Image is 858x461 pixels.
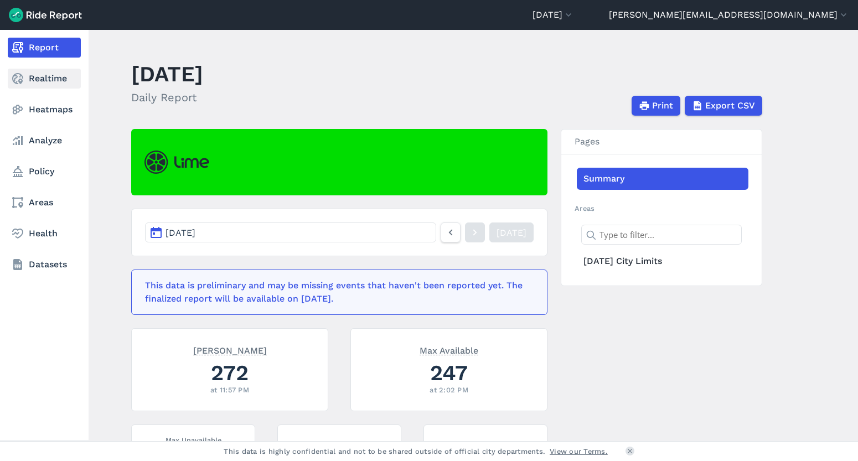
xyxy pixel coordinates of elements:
a: Areas [8,193,81,213]
span: Start Trips [322,439,358,450]
a: Datasets [8,255,81,274]
button: [PERSON_NAME][EMAIL_ADDRESS][DOMAIN_NAME] [609,8,849,22]
span: Print [652,99,673,112]
span: Trips Per Vehicle [457,439,514,450]
a: [DATE] City Limits [577,250,748,272]
button: [DATE] [145,222,436,242]
span: Export CSV [705,99,755,112]
a: Analyze [8,131,81,151]
div: 247 [364,358,534,388]
button: [DATE] [533,8,574,22]
div: at 2:02 PM [364,385,534,395]
a: [DATE] [489,222,534,242]
a: Health [8,224,81,244]
a: Summary [577,168,748,190]
div: at 11:57 PM [145,385,314,395]
img: Lime [144,151,209,174]
a: Report [8,38,81,58]
a: Realtime [8,69,81,89]
span: [PERSON_NAME] [193,344,267,355]
h2: Daily Report [131,89,203,106]
span: Max Available [420,344,478,355]
h2: Areas [575,203,748,214]
a: View our Terms. [550,446,608,457]
div: 272 [145,358,314,388]
button: Print [632,96,680,116]
span: [DATE] [166,227,195,238]
span: Max Unavailable [166,434,221,445]
div: This data is preliminary and may be missing events that haven't been reported yet. The finalized ... [145,279,527,305]
button: Export CSV [685,96,762,116]
h3: Pages [561,130,762,154]
a: Heatmaps [8,100,81,120]
a: Policy [8,162,81,182]
img: Ride Report [9,8,82,22]
input: Type to filter... [581,225,742,245]
h1: [DATE] [131,59,203,89]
